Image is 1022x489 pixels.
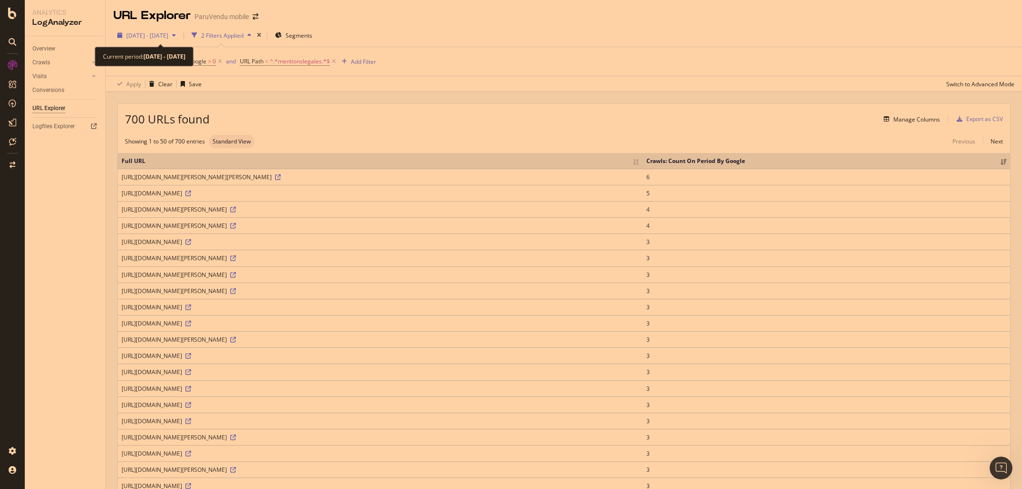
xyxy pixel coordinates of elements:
button: Switch to Advanced Mode [942,76,1014,92]
div: times [255,31,263,40]
a: Conversions [32,85,99,95]
div: [URL][DOMAIN_NAME][PERSON_NAME] [122,287,639,295]
button: Add Filter [338,56,376,67]
div: [URL][DOMAIN_NAME][PERSON_NAME] [122,271,639,279]
div: [URL][DOMAIN_NAME][PERSON_NAME] [122,433,639,441]
div: [URL][DOMAIN_NAME] [122,238,639,246]
div: Crawls [32,58,50,68]
div: [URL][DOMAIN_NAME] [122,352,639,360]
div: Visits [32,71,47,81]
div: Logfiles Explorer [32,122,75,132]
td: 3 [643,234,1010,250]
th: Full URL: activate to sort column ascending [118,153,643,169]
td: 6 [643,169,1010,185]
div: [URL][DOMAIN_NAME][PERSON_NAME][PERSON_NAME] [122,173,639,181]
div: [URL][DOMAIN_NAME] [122,319,639,327]
span: URL Path [240,57,264,65]
td: 3 [643,250,1010,266]
div: [URL][DOMAIN_NAME][PERSON_NAME] [122,205,639,214]
td: 3 [643,364,1010,380]
td: 3 [643,347,1010,364]
button: Save [177,76,202,92]
button: [DATE] - [DATE] [113,28,180,43]
div: [URL][DOMAIN_NAME] [122,303,639,311]
span: Standard View [213,139,251,144]
a: Overview [32,44,99,54]
a: Crawls [32,58,89,68]
div: LogAnalyzer [32,17,98,28]
span: 700 URLs found [125,111,210,127]
a: Logfiles Explorer [32,122,99,132]
div: Apply [126,80,141,88]
div: Clear [158,80,173,88]
div: [URL][DOMAIN_NAME] [122,401,639,409]
div: arrow-right-arrow-left [253,13,258,20]
span: ^.*mentionslegales.*$ [270,55,330,68]
div: [URL][DOMAIN_NAME][PERSON_NAME] [122,466,639,474]
div: Switch to Advanced Mode [946,80,1014,88]
td: 3 [643,283,1010,299]
button: 2 Filters Applied [188,28,255,43]
div: 2 Filters Applied [201,31,244,40]
div: [URL][DOMAIN_NAME][PERSON_NAME] [122,254,639,262]
div: Showing 1 to 50 of 700 entries [125,137,205,145]
div: URL Explorer [32,103,65,113]
div: [URL][DOMAIN_NAME] [122,368,639,376]
th: Crawls: Count On Period By Google: activate to sort column ascending [643,153,1010,169]
span: = [265,57,268,65]
div: [URL][DOMAIN_NAME][PERSON_NAME] [122,336,639,344]
button: Segments [271,28,316,43]
div: Overview [32,44,55,54]
div: [URL][DOMAIN_NAME] [122,449,639,458]
td: 3 [643,315,1010,331]
button: Manage Columns [880,113,940,125]
a: Next [983,134,1003,148]
div: ParuVendu mobile [194,12,249,21]
button: Export as CSV [953,112,1003,127]
span: Segments [286,31,312,40]
td: 3 [643,266,1010,283]
div: Save [189,80,202,88]
iframe: Intercom live chat [990,457,1012,479]
span: > [208,57,211,65]
div: [URL][DOMAIN_NAME] [122,417,639,425]
div: URL Explorer [113,8,191,24]
td: 3 [643,299,1010,315]
td: 4 [643,217,1010,234]
div: and [226,57,236,65]
div: [URL][DOMAIN_NAME] [122,189,639,197]
td: 5 [643,185,1010,201]
td: 3 [643,445,1010,461]
div: Analytics [32,8,98,17]
div: Manage Columns [893,115,940,123]
div: Export as CSV [966,115,1003,123]
button: and [226,57,236,66]
td: 3 [643,331,1010,347]
div: Conversions [32,85,64,95]
td: 3 [643,429,1010,445]
span: [DATE] - [DATE] [126,31,168,40]
div: [URL][DOMAIN_NAME] [122,385,639,393]
td: 3 [643,380,1010,397]
button: Clear [145,76,173,92]
div: [URL][DOMAIN_NAME][PERSON_NAME] [122,222,639,230]
td: 3 [643,461,1010,478]
td: 3 [643,397,1010,413]
div: Current period: [103,51,185,62]
div: Add Filter [351,58,376,66]
a: URL Explorer [32,103,99,113]
a: Visits [32,71,89,81]
td: 3 [643,413,1010,429]
span: 0 [213,55,216,68]
b: [DATE] - [DATE] [143,52,185,61]
td: 4 [643,201,1010,217]
div: neutral label [209,135,255,148]
button: Apply [113,76,141,92]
